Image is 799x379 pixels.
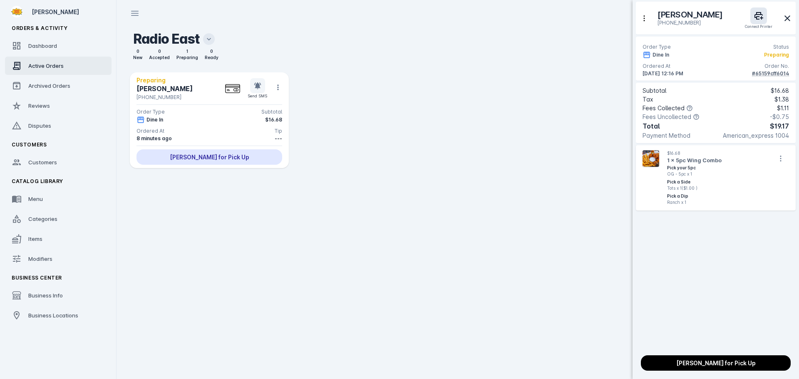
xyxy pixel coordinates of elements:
[764,51,789,59] div: Preparing
[682,186,697,191] span: ($1.00 )
[770,121,789,131] span: $19.17
[667,165,765,171] div: Pick your 5pc
[752,70,789,77] div: #65159cff6014
[643,131,690,140] span: Payment Method
[774,95,789,104] span: $1.38
[667,179,765,185] div: Pick a Side
[641,355,791,371] div: [PERSON_NAME] for Pick Up
[653,51,669,59] div: Dine In
[643,150,659,167] img: Catalog Item
[667,171,765,177] div: OG - 5pc x 1
[667,156,765,165] span: 1 x 5pc Wing Combo
[770,112,789,121] span: -$0.75
[643,86,666,95] span: Subtotal
[771,86,789,95] span: $16.68
[745,25,772,29] span: Connect Printer
[667,151,680,156] span: $16.68
[667,185,765,191] div: Tots x 1
[773,43,789,51] div: Status
[643,104,685,112] span: Fees Collected
[764,62,789,70] div: Order No.
[643,112,691,121] span: Fees Uncollected
[643,121,660,131] span: Total
[658,19,724,27] div: [PHONE_NUMBER]
[667,193,765,199] div: Pick a Dip
[643,95,653,104] span: Tax
[723,131,789,140] span: American_express 1004
[658,8,724,21] div: [PERSON_NAME]
[777,104,789,112] span: $1.11
[643,62,670,70] div: Ordered At
[643,43,671,51] div: Order Type
[667,199,765,206] div: Ranch x 1
[643,70,683,77] div: [DATE] 12:16 PM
